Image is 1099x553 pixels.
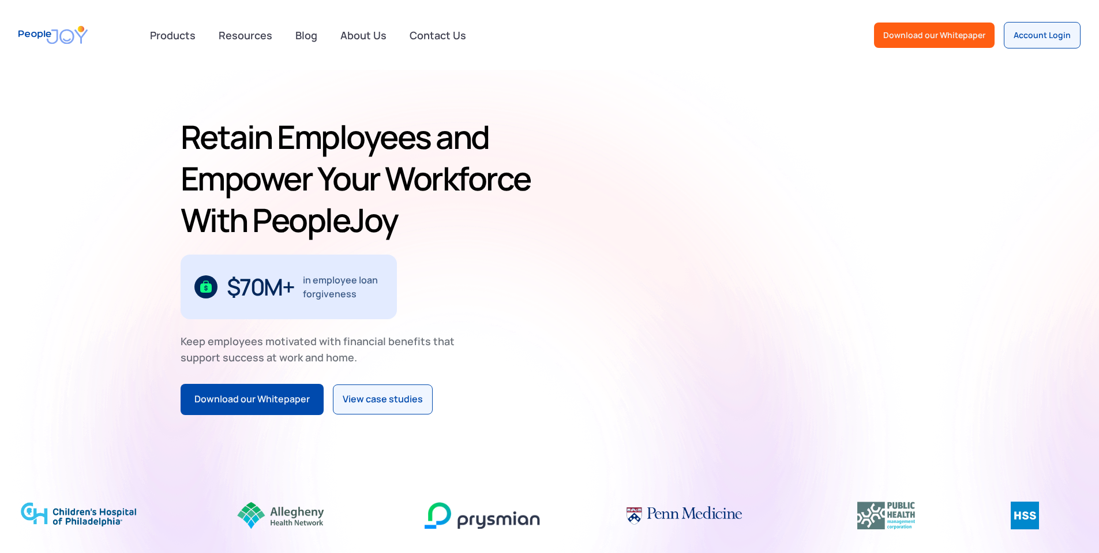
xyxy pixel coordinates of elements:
[181,116,545,241] h1: Retain Employees and Empower Your Workforce With PeopleJoy
[181,255,397,319] div: 1 / 3
[288,23,324,48] a: Blog
[333,384,433,414] a: View case studies
[333,23,393,48] a: About Us
[181,333,464,365] div: Keep employees motivated with financial benefits that support success at work and home.
[303,273,383,301] div: in employee loan forgiveness
[874,23,995,48] a: Download our Whitepaper
[194,392,310,407] div: Download our Whitepaper
[883,29,985,41] div: Download our Whitepaper
[343,392,423,407] div: View case studies
[1014,29,1071,41] div: Account Login
[143,24,202,47] div: Products
[212,23,279,48] a: Resources
[181,384,324,415] a: Download our Whitepaper
[227,278,294,296] div: $70M+
[403,23,473,48] a: Contact Us
[18,18,88,51] a: home
[1004,22,1081,48] a: Account Login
